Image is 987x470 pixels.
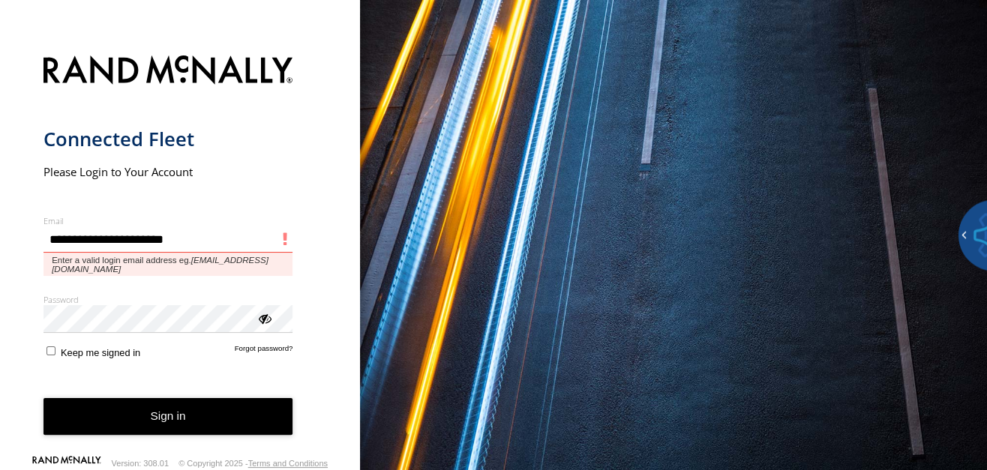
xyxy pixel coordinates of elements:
label: Email [43,215,293,226]
div: Version: 308.01 [112,459,169,468]
button: Sign in [43,398,293,435]
span: Keep me signed in [61,346,140,358]
div: © Copyright 2025 - [178,459,328,468]
h1: Connected Fleet [43,127,293,151]
em: [EMAIL_ADDRESS][DOMAIN_NAME] [52,256,268,274]
h2: Please Login to Your Account [43,164,293,179]
div: ViewPassword [256,310,271,325]
a: Forgot password? [235,344,293,358]
a: Terms and Conditions [248,459,328,468]
label: Password [43,294,293,305]
img: Rand McNally [43,52,293,91]
input: Keep me signed in [46,346,56,356]
span: Enter a valid login email address eg. [43,253,293,276]
form: main [43,46,317,458]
